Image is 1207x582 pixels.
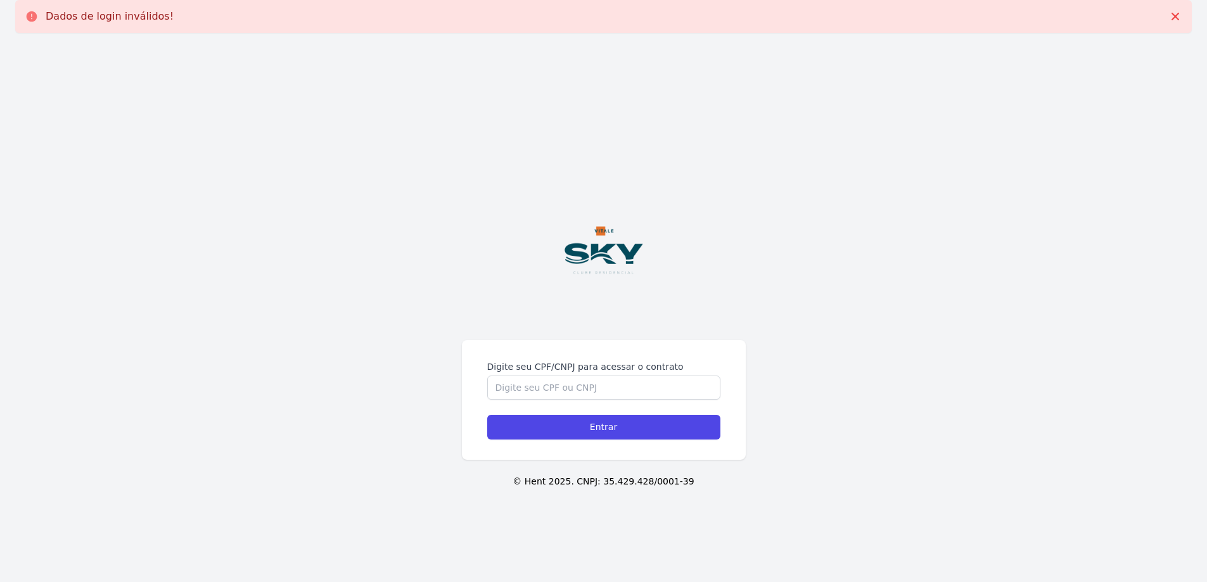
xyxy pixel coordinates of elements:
[487,376,720,400] input: Digite seu CPF ou CNPJ
[487,360,720,373] label: Digite seu CPF/CNPJ para acessar o contrato
[46,10,174,23] p: Dados de login inválidos!
[534,180,674,320] img: Logo%20Vitale%20SKY%20Azul.png
[487,415,720,440] input: Entrar
[20,475,1187,488] p: © Hent 2025. CNPJ: 35.429.428/0001-39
